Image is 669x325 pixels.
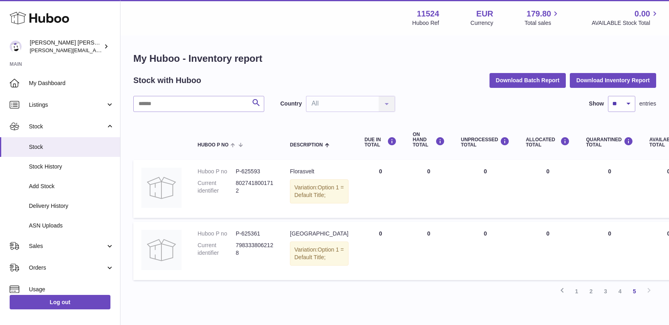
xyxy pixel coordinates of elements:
div: [GEOGRAPHIC_DATA] [290,230,349,238]
td: 0 [405,160,453,218]
button: Download Inventory Report [570,73,656,87]
a: 5 [627,284,642,299]
label: Country [280,100,302,108]
div: ON HAND Total [413,132,445,148]
td: 0 [518,160,578,218]
div: QUARANTINED Total [586,137,633,148]
a: Log out [10,295,110,309]
td: 0 [357,160,405,218]
a: 2 [584,284,598,299]
span: 0 [608,230,611,237]
img: marie@teitv.com [10,41,22,53]
span: Orders [29,264,106,272]
span: Huboo P no [198,142,228,148]
button: Download Batch Report [490,73,566,87]
div: UNPROCESSED Total [461,137,510,148]
div: Huboo Ref [412,19,439,27]
span: Add Stock [29,183,114,190]
span: 0 [608,168,611,175]
div: Currency [471,19,494,27]
div: Variation: [290,179,349,203]
dt: Huboo P no [198,168,236,175]
td: 0 [453,160,518,218]
dt: Huboo P no [198,230,236,238]
strong: 11524 [417,8,439,19]
span: ASN Uploads [29,222,114,230]
div: Variation: [290,242,349,266]
div: ALLOCATED Total [526,137,570,148]
span: entries [639,100,656,108]
dd: P-625593 [236,168,274,175]
img: product image [141,168,182,208]
td: 0 [453,222,518,280]
td: 0 [518,222,578,280]
span: Option 1 = Default Title; [294,184,344,198]
strong: EUR [476,8,493,19]
h1: My Huboo - Inventory report [133,52,656,65]
span: My Dashboard [29,79,114,87]
label: Show [589,100,604,108]
a: 179.80 Total sales [524,8,560,27]
span: Sales [29,242,106,250]
span: Stock [29,143,114,151]
span: Listings [29,101,106,109]
span: Usage [29,286,114,293]
td: 0 [357,222,405,280]
span: [PERSON_NAME][EMAIL_ADDRESS][DOMAIN_NAME] [30,47,161,53]
span: Option 1 = Default Title; [294,246,344,260]
a: 1 [569,284,584,299]
dd: 7983338062128 [236,242,274,257]
span: Description [290,142,323,148]
div: [PERSON_NAME] [PERSON_NAME] [30,39,102,54]
a: 0.00 AVAILABLE Stock Total [591,8,659,27]
span: Total sales [524,19,560,27]
h2: Stock with Huboo [133,75,201,86]
a: 3 [598,284,613,299]
img: product image [141,230,182,270]
a: 4 [613,284,627,299]
span: Stock History [29,163,114,171]
dd: 8027418001712 [236,179,274,195]
dd: P-625361 [236,230,274,238]
span: Stock [29,123,106,130]
div: Florasvelt [290,168,349,175]
span: 179.80 [526,8,551,19]
span: AVAILABLE Stock Total [591,19,659,27]
span: Delivery History [29,202,114,210]
dt: Current identifier [198,179,236,195]
dt: Current identifier [198,242,236,257]
div: DUE IN TOTAL [365,137,397,148]
span: 0.00 [634,8,650,19]
td: 0 [405,222,453,280]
